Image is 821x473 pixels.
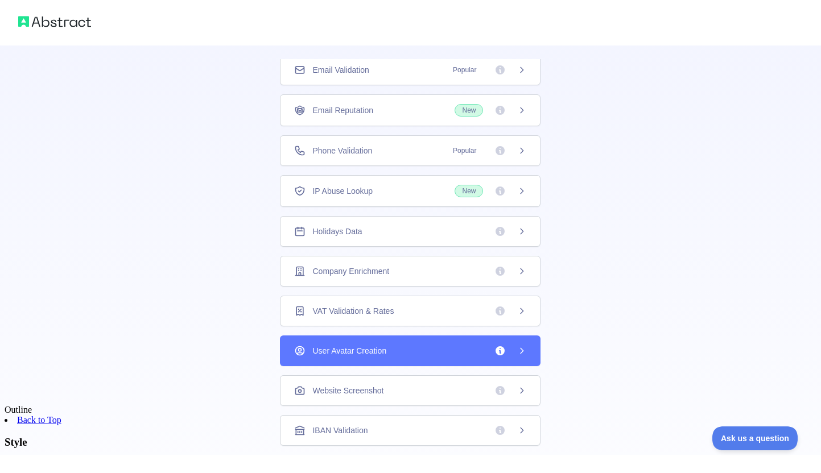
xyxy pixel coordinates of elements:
[312,425,368,436] span: IBAN Validation
[446,145,483,156] span: Popular
[5,36,166,48] h3: Style
[712,426,798,450] iframe: Toggle Customer Support
[312,64,369,76] span: Email Validation
[312,345,386,356] span: User Avatar Creation
[312,105,373,116] span: Email Reputation
[455,104,483,117] span: New
[455,185,483,197] span: New
[312,185,373,197] span: IP Abuse Lookup
[312,226,362,237] span: Holidays Data
[312,145,372,156] span: Phone Validation
[18,14,91,30] img: Abstract logo
[312,265,389,277] span: Company Enrichment
[5,5,166,15] div: Outline
[17,15,61,24] a: Back to Top
[446,64,483,76] span: Popular
[5,69,39,78] label: Font Size
[312,305,394,317] span: VAT Validation & Rates
[312,385,383,396] span: Website Screenshot
[14,79,32,89] span: 16 px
